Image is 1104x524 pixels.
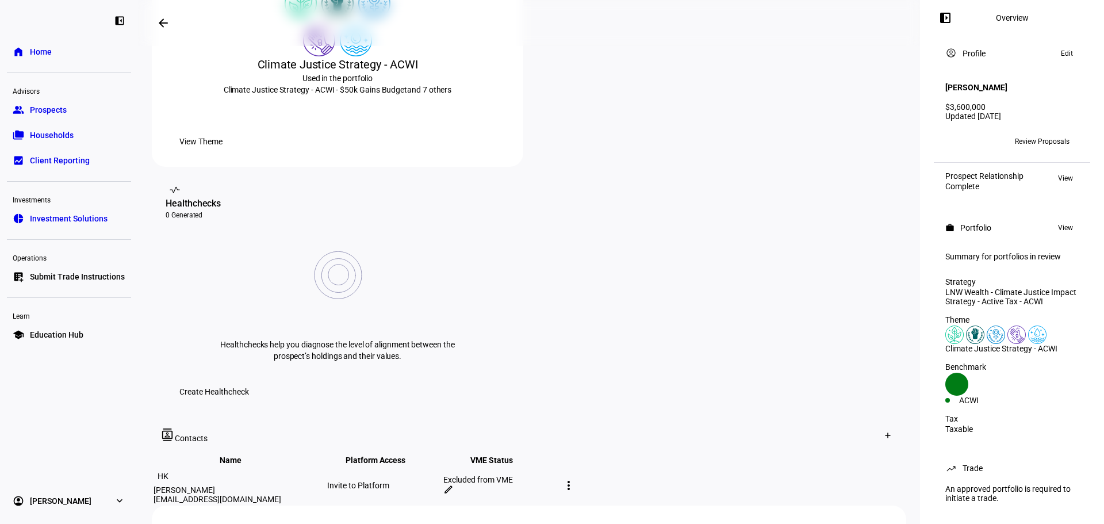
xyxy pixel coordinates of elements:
[959,396,1012,405] div: ACWI
[945,288,1079,306] div: LNW Wealth - Climate Justice Impact Strategy - Active Tax - ACWI
[30,46,52,58] span: Home
[960,223,991,232] div: Portfolio
[407,85,451,94] span: and 7 others
[945,344,1079,353] div: Climate Justice Strategy - ACWI
[945,252,1079,261] div: Summary for portfolios in review
[114,495,125,507] eth-mat-symbol: expand_more
[945,362,1079,372] div: Benchmark
[220,456,259,465] span: Name
[13,329,24,341] eth-mat-symbol: school
[945,182,1023,191] div: Complete
[562,479,576,492] mat-icon: more_vert
[30,495,91,507] span: [PERSON_NAME]
[30,329,83,341] span: Education Hub
[7,207,131,230] a: pie_chartInvestment Solutions
[175,434,208,443] span: Contacts
[945,326,964,344] img: climateChange.colored.svg
[179,130,223,153] span: View Theme
[217,339,458,362] p: Healthchecks help you diagnose the level of alignment between the prospect’s holdings and their v...
[166,380,263,403] button: Create Healthcheck
[996,13,1029,22] div: Overview
[346,456,423,465] span: Platform Access
[963,49,986,58] div: Profile
[179,380,249,403] span: Create Healthcheck
[945,424,1079,434] div: Taxable
[443,475,557,484] div: Excluded from VME
[945,112,1079,121] div: Updated [DATE]
[949,137,960,146] span: MK
[156,16,170,30] mat-icon: arrow_backwards
[968,137,976,146] span: +2
[30,213,108,224] span: Investment Solutions
[1052,171,1079,185] button: View
[945,47,1079,60] eth-panel-overview-card-header: Profile
[13,46,24,58] eth-mat-symbol: home
[1007,326,1026,344] img: poverty.colored.svg
[154,485,325,495] div: [PERSON_NAME]
[166,197,509,211] div: Healthchecks
[13,104,24,116] eth-mat-symbol: group
[7,124,131,147] a: folder_copyHouseholds
[13,495,24,507] eth-mat-symbol: account_circle
[987,326,1005,344] img: womensRights.colored.svg
[443,484,454,495] mat-icon: edit
[945,171,1023,181] div: Prospect Relationship
[938,11,952,25] mat-icon: left_panel_open
[7,307,131,323] div: Learn
[224,74,407,94] span: Used in the portfolio Climate Justice Strategy - ACWI - $50k Gains Budget
[13,155,24,166] eth-mat-symbol: bid_landscape
[945,102,1079,112] div: $3,600,000
[938,480,1086,507] div: An approved portfolio is required to initiate a trade.
[945,461,1079,475] eth-panel-overview-card-header: Trade
[7,149,131,172] a: bid_landscapeClient Reporting
[1055,47,1079,60] button: Edit
[945,462,957,474] mat-icon: trending_up
[1052,221,1079,235] button: View
[945,315,1079,324] div: Theme
[7,191,131,207] div: Investments
[1058,171,1073,185] span: View
[13,271,24,282] eth-mat-symbol: list_alt_add
[1006,132,1079,151] button: Review Proposals
[30,271,125,282] span: Submit Trade Instructions
[30,129,74,141] span: Households
[7,40,131,63] a: homeHome
[13,213,24,224] eth-mat-symbol: pie_chart
[327,481,441,490] div: Invite to Platform
[13,129,24,141] eth-mat-symbol: folder_copy
[945,221,1079,235] eth-panel-overview-card-header: Portfolio
[945,414,1079,423] div: Tax
[945,47,957,59] mat-icon: account_circle
[945,277,1079,286] div: Strategy
[30,155,90,166] span: Client Reporting
[1061,47,1073,60] span: Edit
[1015,132,1069,151] span: Review Proposals
[7,82,131,98] div: Advisors
[966,326,984,344] img: racialJustice.colored.svg
[166,56,509,72] div: Climate Justice Strategy - ACWI
[7,249,131,265] div: Operations
[161,429,175,441] mat-icon: contacts
[169,184,181,196] mat-icon: vital_signs
[30,104,67,116] span: Prospects
[166,211,509,220] div: 0 Generated
[7,98,131,121] a: groupProspects
[1028,326,1046,344] img: cleanWater.colored.svg
[154,495,325,504] div: [EMAIL_ADDRESS][DOMAIN_NAME]
[1058,221,1073,235] span: View
[963,464,983,473] div: Trade
[470,456,530,465] span: VME Status
[154,467,172,485] div: HK
[945,83,1007,92] h4: [PERSON_NAME]
[166,130,236,153] button: View Theme
[114,15,125,26] eth-mat-symbol: left_panel_close
[945,223,954,232] mat-icon: work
